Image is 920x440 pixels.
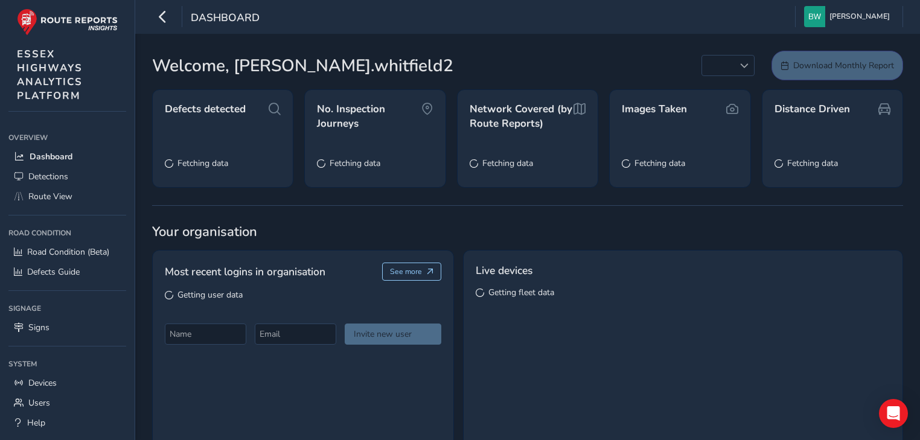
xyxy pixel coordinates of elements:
[8,129,126,147] div: Overview
[634,158,685,169] span: Fetching data
[390,267,422,276] span: See more
[27,417,45,429] span: Help
[165,102,246,116] span: Defects detected
[177,289,243,301] span: Getting user data
[165,324,246,345] input: Name
[152,223,903,241] span: Your organisation
[804,6,825,27] img: diamond-layout
[28,397,50,409] span: Users
[476,263,532,278] span: Live devices
[255,324,336,345] input: Email
[8,147,126,167] a: Dashboard
[8,355,126,373] div: System
[177,158,228,169] span: Fetching data
[17,47,83,103] span: ESSEX HIGHWAYS ANALYTICS PLATFORM
[8,187,126,206] a: Route View
[488,287,554,298] span: Getting fleet data
[317,102,421,130] span: No. Inspection Journeys
[8,413,126,433] a: Help
[28,191,72,202] span: Route View
[28,171,68,182] span: Detections
[8,317,126,337] a: Signs
[8,242,126,262] a: Road Condition (Beta)
[8,393,126,413] a: Users
[470,102,573,130] span: Network Covered (by Route Reports)
[27,246,109,258] span: Road Condition (Beta)
[330,158,380,169] span: Fetching data
[829,6,890,27] span: [PERSON_NAME]
[165,264,325,279] span: Most recent logins in organisation
[382,263,442,281] button: See more
[804,6,894,27] button: [PERSON_NAME]
[28,322,50,333] span: Signs
[17,8,118,36] img: rr logo
[622,102,687,116] span: Images Taken
[28,377,57,389] span: Devices
[787,158,838,169] span: Fetching data
[775,102,850,116] span: Distance Driven
[8,373,126,393] a: Devices
[8,262,126,282] a: Defects Guide
[152,53,453,78] span: Welcome, [PERSON_NAME].whitfield2
[8,167,126,187] a: Detections
[191,10,260,27] span: Dashboard
[8,299,126,317] div: Signage
[482,158,533,169] span: Fetching data
[879,399,908,428] div: Open Intercom Messenger
[27,266,80,278] span: Defects Guide
[8,224,126,242] div: Road Condition
[30,151,72,162] span: Dashboard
